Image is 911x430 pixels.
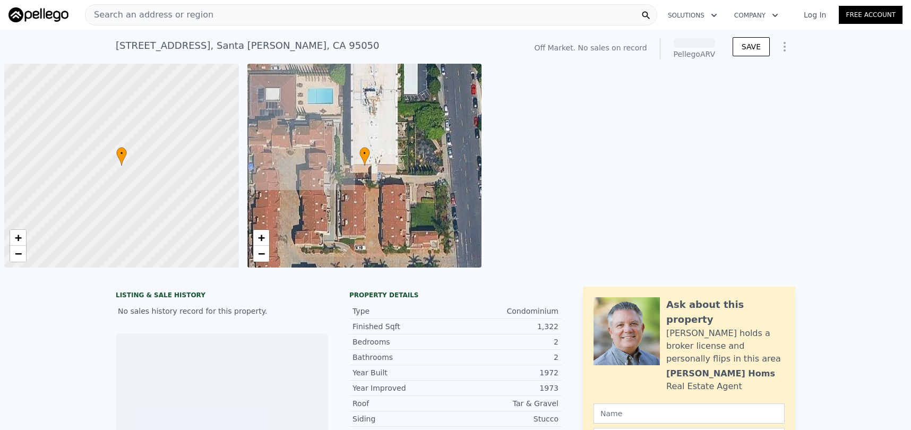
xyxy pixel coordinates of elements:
[455,306,558,316] div: Condominium
[666,297,785,327] div: Ask about this property
[353,321,455,332] div: Finished Sqft
[8,7,68,22] img: Pellego
[85,8,213,21] span: Search an address or region
[253,230,269,246] a: Zoom in
[594,403,785,424] input: Name
[359,147,370,166] div: •
[353,367,455,378] div: Year Built
[666,367,775,380] div: [PERSON_NAME] Homs
[455,367,558,378] div: 1972
[791,10,839,20] a: Log In
[359,149,370,158] span: •
[116,38,380,53] div: [STREET_ADDRESS] , Santa [PERSON_NAME] , CA 95050
[353,352,455,363] div: Bathrooms
[116,147,127,166] div: •
[455,398,558,409] div: Tar & Gravel
[15,247,22,260] span: −
[257,231,264,244] span: +
[774,36,795,57] button: Show Options
[10,246,26,262] a: Zoom out
[15,231,22,244] span: +
[116,302,328,321] div: No sales history record for this property.
[455,352,558,363] div: 2
[666,380,742,393] div: Real Estate Agent
[353,337,455,347] div: Bedrooms
[353,306,455,316] div: Type
[353,398,455,409] div: Roof
[534,42,647,53] div: Off Market. No sales on record
[455,337,558,347] div: 2
[839,6,903,24] a: Free Account
[116,149,127,158] span: •
[666,327,785,365] div: [PERSON_NAME] holds a broker license and personally flips in this area
[353,414,455,424] div: Siding
[455,321,558,332] div: 1,322
[116,291,328,302] div: LISTING & SALE HISTORY
[455,414,558,424] div: Stucco
[673,49,716,59] div: Pellego ARV
[726,6,787,25] button: Company
[455,383,558,393] div: 1973
[349,291,562,299] div: Property details
[253,246,269,262] a: Zoom out
[257,247,264,260] span: −
[659,6,726,25] button: Solutions
[10,230,26,246] a: Zoom in
[353,383,455,393] div: Year Improved
[733,37,770,56] button: SAVE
